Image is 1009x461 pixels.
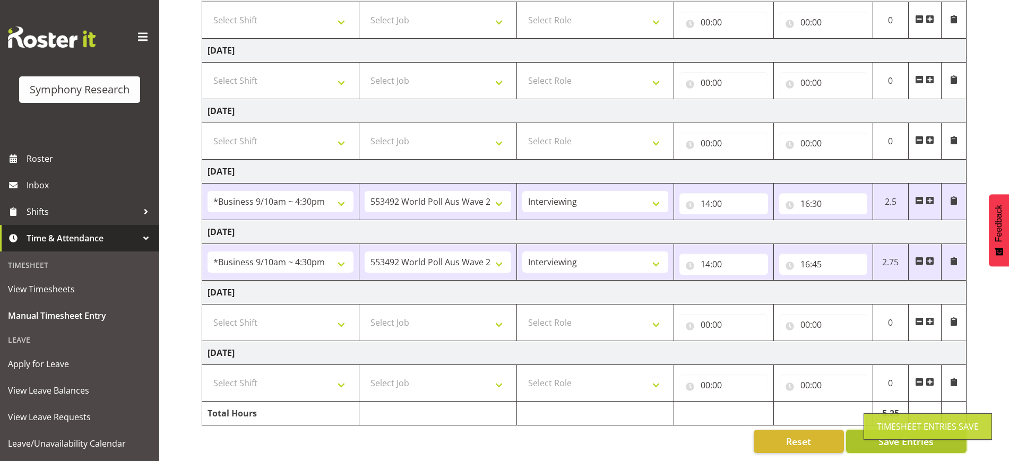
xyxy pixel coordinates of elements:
span: Apply for Leave [8,356,151,372]
div: Timesheet Entries Save [877,420,979,433]
span: Inbox [27,177,154,193]
a: Apply for Leave [3,351,157,377]
img: Rosterit website logo [8,27,96,48]
td: [DATE] [202,160,967,184]
a: View Leave Requests [3,404,157,430]
input: Click to select... [679,254,767,275]
span: View Leave Balances [8,382,151,398]
input: Click to select... [679,12,767,33]
button: Feedback - Show survey [989,194,1009,266]
td: [DATE] [202,220,967,244]
td: [DATE] [202,99,967,123]
input: Click to select... [779,12,867,33]
span: Roster [27,151,154,167]
a: View Leave Balances [3,377,157,404]
span: Manual Timesheet Entry [8,308,151,324]
td: 0 [873,2,908,39]
input: Click to select... [779,133,867,154]
td: 2.75 [873,244,908,281]
td: Total Hours [202,402,359,425]
a: Manual Timesheet Entry [3,302,157,329]
span: Time & Attendance [27,230,138,246]
td: 0 [873,123,908,160]
input: Click to select... [779,72,867,93]
input: Click to select... [779,375,867,396]
td: 0 [873,63,908,99]
input: Click to select... [679,314,767,335]
div: Timesheet [3,254,157,276]
button: Save Entries [846,430,967,453]
input: Click to select... [679,375,767,396]
button: Reset [754,430,844,453]
span: View Timesheets [8,281,151,297]
input: Click to select... [679,72,767,93]
span: Reset [786,434,811,448]
td: 5.25 [873,402,908,425]
td: 2.5 [873,184,908,220]
input: Click to select... [679,133,767,154]
input: Click to select... [779,314,867,335]
input: Click to select... [779,193,867,214]
a: Leave/Unavailability Calendar [3,430,157,457]
span: Leave/Unavailability Calendar [8,436,151,451]
td: 0 [873,305,908,341]
input: Click to select... [679,193,767,214]
td: [DATE] [202,39,967,63]
div: Symphony Research [30,82,130,98]
input: Click to select... [779,254,867,275]
td: [DATE] [202,341,967,365]
span: Save Entries [878,434,934,448]
td: 0 [873,365,908,402]
td: [DATE] [202,281,967,305]
span: View Leave Requests [8,409,151,425]
span: Shifts [27,204,138,220]
a: View Timesheets [3,276,157,302]
span: Feedback [994,205,1004,242]
div: Leave [3,329,157,351]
